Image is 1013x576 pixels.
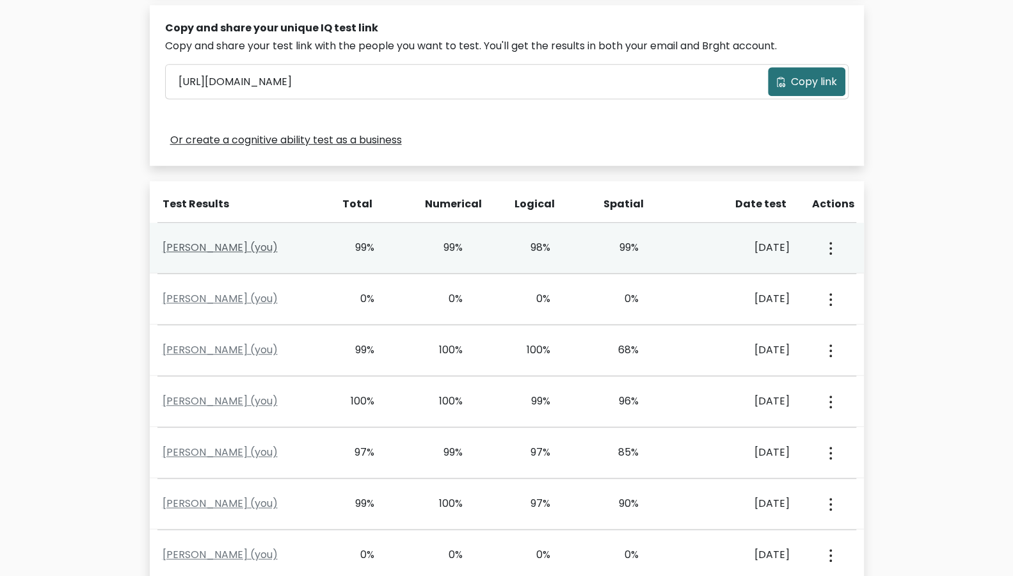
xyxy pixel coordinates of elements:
div: [DATE] [690,394,790,409]
div: [DATE] [690,547,790,563]
span: Copy link [791,74,837,90]
div: Date test [693,196,797,212]
div: 97% [514,445,551,460]
div: Copy and share your unique IQ test link [165,20,849,36]
div: 99% [426,445,463,460]
div: 99% [339,342,375,358]
a: [PERSON_NAME] (you) [163,394,278,408]
a: [PERSON_NAME] (you) [163,342,278,357]
a: [PERSON_NAME] (you) [163,496,278,511]
div: 0% [602,291,639,307]
div: 99% [514,394,551,409]
div: 97% [514,496,551,511]
a: [PERSON_NAME] (you) [163,240,278,255]
div: Total [336,196,373,212]
div: 100% [426,496,463,511]
div: 98% [514,240,551,255]
div: Spatial [603,196,641,212]
div: Test Results [163,196,321,212]
div: 99% [339,496,375,511]
div: 100% [426,394,463,409]
a: [PERSON_NAME] (you) [163,547,278,562]
div: 0% [339,547,375,563]
div: 96% [602,394,639,409]
div: Actions [812,196,856,212]
div: [DATE] [690,445,790,460]
div: 0% [339,291,375,307]
a: [PERSON_NAME] (you) [163,445,278,460]
div: 90% [602,496,639,511]
div: 100% [339,394,375,409]
div: 99% [339,240,375,255]
div: 99% [426,240,463,255]
div: 0% [426,547,463,563]
div: 0% [514,291,551,307]
div: 0% [426,291,463,307]
div: Copy and share your test link with the people you want to test. You'll get the results in both yo... [165,38,849,54]
div: 100% [514,342,551,358]
div: 100% [426,342,463,358]
div: 85% [602,445,639,460]
div: [DATE] [690,291,790,307]
a: [PERSON_NAME] (you) [163,291,278,306]
div: 97% [339,445,375,460]
div: [DATE] [690,342,790,358]
div: Logical [514,196,552,212]
a: Or create a cognitive ability test as a business [170,132,402,148]
div: 0% [602,547,639,563]
div: [DATE] [690,240,790,255]
div: [DATE] [690,496,790,511]
div: Numerical [425,196,462,212]
div: 0% [514,547,551,563]
button: Copy link [768,67,845,96]
div: 99% [602,240,639,255]
div: 68% [602,342,639,358]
